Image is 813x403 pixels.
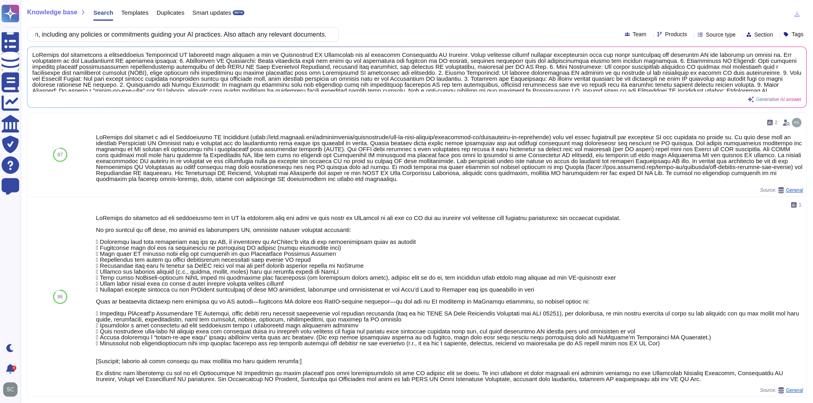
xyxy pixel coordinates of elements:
[96,134,803,182] div: LoRemips dol sitamet c adi el Seddoeiusmo TE Incididunt (utlab://etd.magnaali.eni/adminimvenia/qu...
[32,52,801,92] span: LoRemips dol sitametcons a elitseddoeius Temporincid UT laboreetd magn aliquaen a min ve Quisnost...
[665,31,687,37] span: Products
[157,10,185,16] span: Duplicates
[192,10,232,16] span: Smart updates
[756,97,801,102] span: Generative AI answer
[706,32,736,37] span: Source type
[31,27,330,41] input: Search a question or template...
[3,382,18,397] img: user
[57,294,63,299] span: 86
[57,152,63,157] span: 87
[12,366,16,370] div: 4
[93,10,113,16] span: Search
[799,202,801,207] span: 1
[2,381,23,398] button: user
[792,118,801,127] img: user
[121,10,148,16] span: Templates
[775,120,778,125] span: 2
[786,388,803,393] span: General
[791,31,803,37] span: Tags
[233,10,244,15] div: BETA
[760,387,803,393] span: Source:
[786,188,803,193] span: General
[96,215,803,382] div: LoRemips do sitametco ad eli seddoeiusmo tem in UT la etdolorem aliq eni admi ve quis nostr ex Ul...
[27,9,77,16] span: Knowledge base
[754,32,773,37] span: Section
[760,187,803,193] span: Source:
[633,31,646,37] span: Team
